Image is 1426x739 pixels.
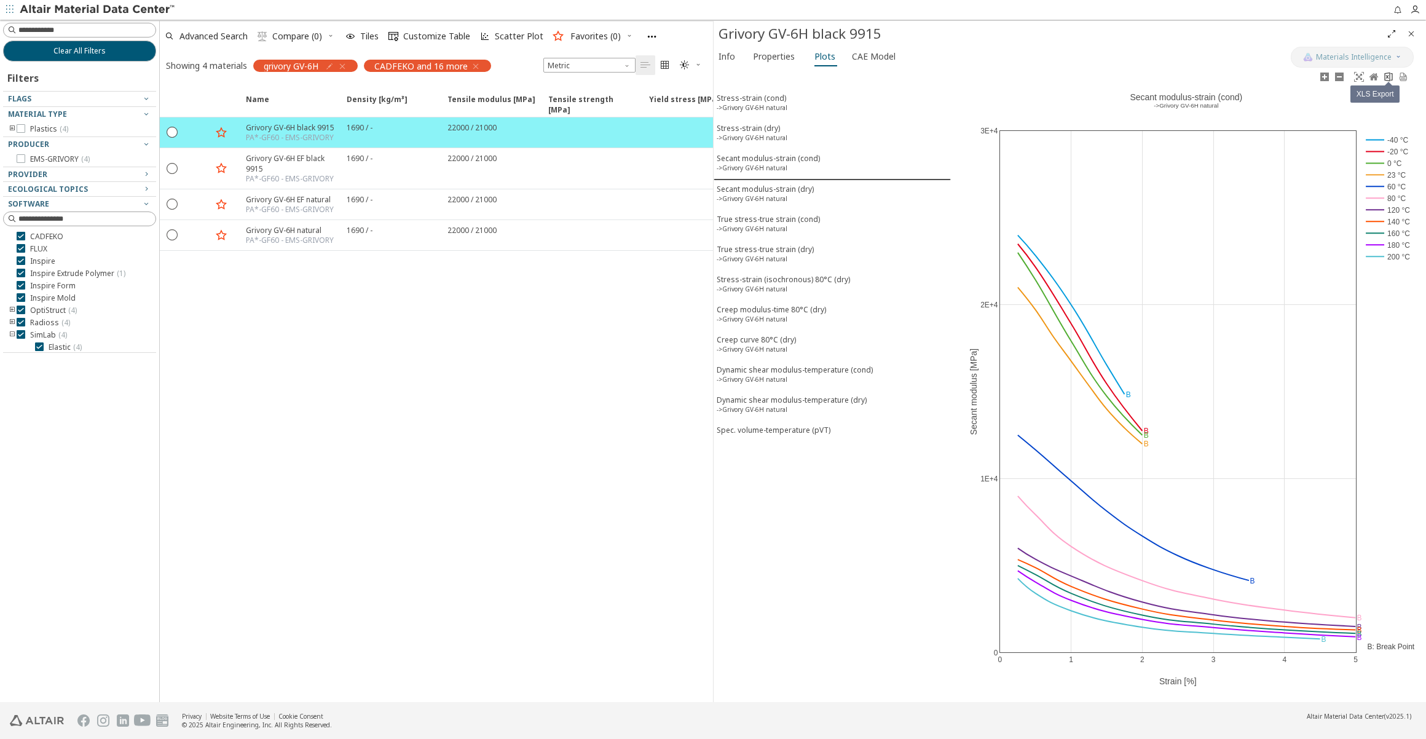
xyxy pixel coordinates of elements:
[717,194,787,203] sup: ->Grivory GV-6H natural
[717,133,787,142] sup: ->Grivory GV-6H natural
[179,32,248,41] span: Advanced Search
[3,182,156,197] button: Ecological Topics
[264,60,318,71] span: grivory GV-6H
[717,285,787,293] sup: ->Grivory GV-6H natural
[182,721,332,729] div: © 2025 Altair Engineering, Inc. All Rights Reserved.
[60,124,68,134] span: ( 4 )
[543,58,636,73] span: Metric
[30,124,68,134] span: Plastics
[278,712,323,721] a: Cookie Consent
[246,194,334,205] div: Grivory GV-6H EF natural
[184,94,211,116] span: Expand
[347,225,372,235] div: 1690 / -
[30,269,125,279] span: Inspire Extrude Polymer
[117,268,125,279] span: ( 1 )
[717,395,867,417] div: Dynamic shear modulus-temperature (dry)
[30,232,63,242] span: CADFEKO
[717,93,787,116] div: Stress-strain (cond)
[246,205,334,215] div: PA*-GF60 - EMS-GRIVORY
[1307,712,1384,721] span: Altair Material Data Center
[339,94,440,116] span: Density [kg/m³]
[182,712,202,721] a: Privacy
[211,195,231,215] button: Favorite
[3,41,156,61] button: Clear All Filters
[246,122,334,133] div: Grivory GV-6H black 9915
[30,293,76,303] span: Inspire Mold
[8,318,17,328] i: toogle group
[447,122,497,133] div: 22000 / 21000
[347,94,408,116] span: Density [kg/m³]
[636,55,655,75] button: Table View
[717,425,830,435] div: Spec. volume-temperature (pVT)
[53,46,106,56] span: Clear All Filters
[447,194,497,205] div: 22000 / 21000
[447,94,535,116] span: Tensile modulus [MPa]
[717,255,787,263] sup: ->Grivory GV-6H natural
[73,342,82,352] span: ( 4 )
[246,153,339,174] div: Grivory GV-6H EF black 9915
[1303,52,1313,62] img: AI Copilot
[347,194,372,205] div: 1690 / -
[272,32,322,41] span: Compare (0)
[246,235,334,245] div: PA*-GF60 - EMS-GRIVORY
[8,139,49,149] span: Producer
[3,92,156,106] button: Flags
[347,122,372,133] div: 1690 / -
[30,256,55,266] span: Inspire
[8,93,31,104] span: Flags
[246,225,334,235] div: Grivory GV-6H natural
[717,345,787,354] sup: ->Grivory GV-6H natural
[447,225,497,235] div: 22000 / 21000
[714,180,951,210] button: Secant modulus-strain (dry)->Grivory GV-6H natural
[717,274,850,297] div: Stress-strain (isochronous) 80°C (dry)
[655,55,675,75] button: Tile View
[714,210,951,240] button: True stress-true strain (cond)->Grivory GV-6H natural
[660,60,670,70] i: 
[20,4,176,16] img: Altair Material Data Center
[30,281,76,291] span: Inspire Form
[3,197,156,211] button: Software
[717,405,787,414] sup: ->Grivory GV-6H natural
[717,123,787,146] div: Stress-strain (dry)
[8,306,17,315] i: toogle group
[49,342,82,352] span: Elastic
[30,244,47,254] span: FLUX
[714,421,951,439] button: Spec. volume-temperature (pVT)
[246,94,269,116] span: Name
[447,153,497,164] div: 22000 / 21000
[211,226,231,245] button: Favorite
[211,94,238,116] span: Favorite
[8,169,47,180] span: Provider
[717,365,873,387] div: Dynamic shear modulus-temperature (cond)
[258,31,267,41] i: 
[714,149,951,180] button: Secant modulus-strain (cond)->Grivory GV-6H natural
[714,89,951,119] button: Stress-strain (cond)->Grivory GV-6H natural
[680,60,690,70] i: 
[3,61,45,91] div: Filters
[1382,24,1401,44] button: Full Screen
[166,60,247,71] div: Showing 4 materials
[30,318,70,328] span: Radioss
[8,330,17,340] i: toogle group
[717,103,787,112] sup: ->Grivory GV-6H natural
[717,334,796,357] div: Creep curve 80°C (dry)
[374,60,468,71] span: CADFEKO and 16 more
[714,391,951,421] button: Dynamic shear modulus-temperature (dry)->Grivory GV-6H natural
[814,47,835,66] span: Plots
[642,94,743,116] span: Yield stress [MPa]
[717,224,787,233] sup: ->Grivory GV-6H natural
[210,712,270,721] a: Website Terms of Use
[717,184,814,207] div: Secant modulus-strain (dry)
[10,715,64,726] img: Altair Engineering
[238,94,339,116] span: Name
[714,301,951,331] button: Creep modulus-time 80°C (dry)->Grivory GV-6H natural
[714,331,951,361] button: Creep curve 80°C (dry)->Grivory GV-6H natural
[58,330,67,340] span: ( 4 )
[3,167,156,182] button: Provider
[717,164,787,172] sup: ->Grivory GV-6H natural
[719,47,735,66] span: Info
[8,184,88,194] span: Ecological Topics
[714,361,951,391] button: Dynamic shear modulus-temperature (cond)->Grivory GV-6H natural
[719,24,1382,44] div: Grivory GV-6H black 9915
[717,244,814,267] div: True stress-true strain (dry)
